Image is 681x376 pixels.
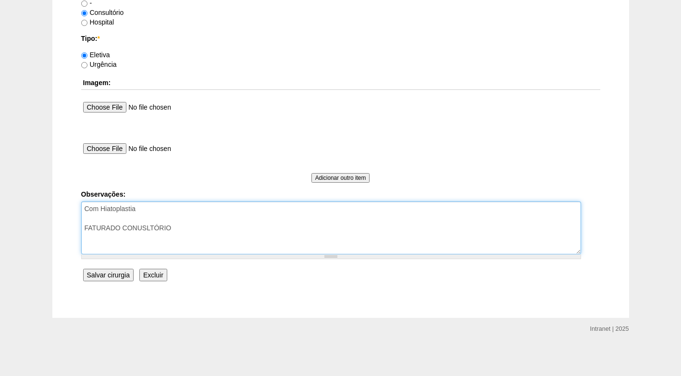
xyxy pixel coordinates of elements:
[81,51,110,59] label: Eletiva
[139,269,167,281] input: Excluir
[81,52,87,59] input: Eletiva
[81,34,600,43] label: Tipo:
[81,189,600,199] label: Observações:
[81,18,114,26] label: Hospital
[81,10,87,16] input: Consultório
[81,9,124,16] label: Consultório
[83,269,134,281] input: Salvar cirurgia
[311,173,370,183] input: Adicionar outro item
[81,61,117,68] label: Urgência
[81,201,581,254] textarea: Com Hiatoplastia
[81,0,87,7] input: -
[81,20,87,26] input: Hospital
[81,76,600,90] th: Imagem:
[97,35,99,42] span: Este campo é obrigatório.
[81,62,87,68] input: Urgência
[590,324,629,334] div: Intranet | 2025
